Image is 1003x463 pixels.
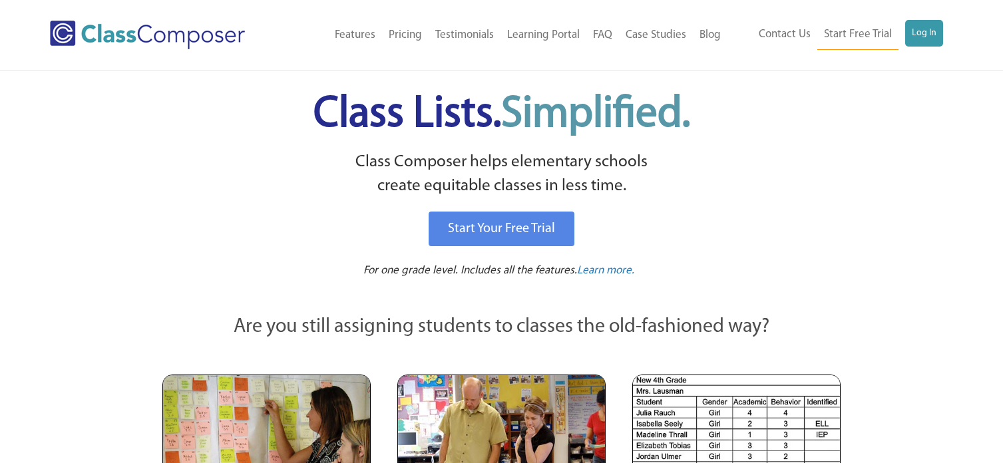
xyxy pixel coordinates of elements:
a: Contact Us [752,20,817,49]
span: Learn more. [577,265,634,276]
p: Are you still assigning students to classes the old-fashioned way? [162,313,841,342]
span: For one grade level. Includes all the features. [363,265,577,276]
a: Learning Portal [501,21,586,50]
span: Start Your Free Trial [448,222,555,235]
p: Class Composer helps elementary schools create equitable classes in less time. [160,150,843,199]
a: Start Free Trial [817,20,899,50]
a: Features [328,21,382,50]
span: Class Lists. [313,93,690,136]
a: Learn more. [577,263,634,279]
a: Pricing [382,21,429,50]
a: FAQ [586,21,619,50]
a: Log In [905,20,943,47]
a: Testimonials [429,21,501,50]
a: Case Studies [619,21,693,50]
span: Simplified. [501,93,690,136]
a: Start Your Free Trial [429,212,574,246]
img: Class Composer [50,21,245,49]
nav: Header Menu [727,20,943,50]
a: Blog [693,21,727,50]
nav: Header Menu [286,21,727,50]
